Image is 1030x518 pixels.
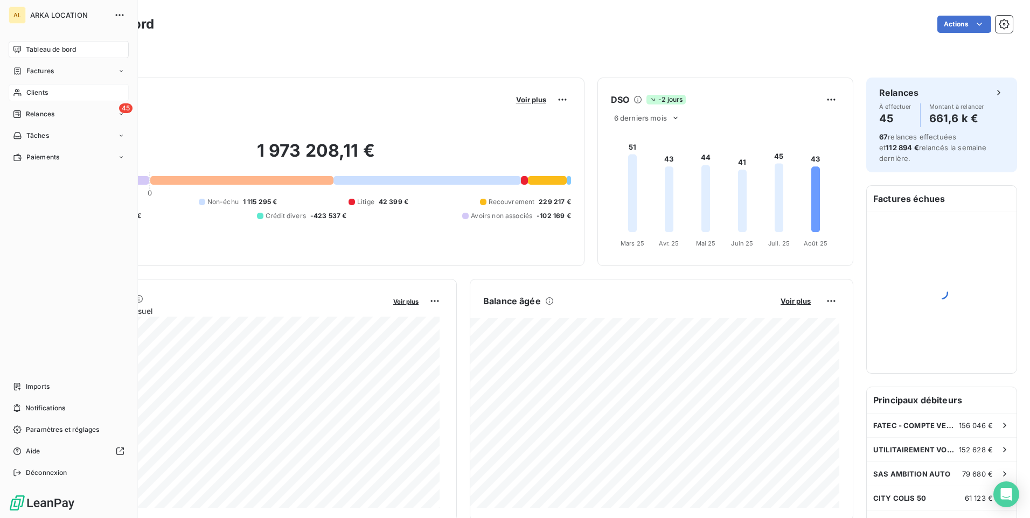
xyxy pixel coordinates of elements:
[26,382,50,391] span: Imports
[30,11,108,19] span: ARKA LOCATION
[9,494,75,512] img: Logo LeanPay
[929,110,984,127] h4: 661,6 k €
[614,114,667,122] span: 6 derniers mois
[26,446,40,456] span: Aide
[26,109,54,119] span: Relances
[516,95,546,104] span: Voir plus
[513,95,549,104] button: Voir plus
[9,62,129,80] a: Factures
[646,95,686,104] span: -2 jours
[207,197,239,207] span: Non-échu
[390,296,422,306] button: Voir plus
[26,66,54,76] span: Factures
[243,197,277,207] span: 1 115 295 €
[489,197,535,207] span: Recouvrement
[879,132,888,141] span: 67
[879,103,911,110] span: À effectuer
[621,240,644,247] tspan: Mars 25
[148,188,152,197] span: 0
[266,211,306,221] span: Crédit divers
[695,240,715,247] tspan: Mai 25
[26,152,59,162] span: Paiements
[9,149,129,166] a: Paiements
[483,295,541,307] h6: Balance âgée
[993,481,1019,507] div: Open Intercom Messenger
[379,197,408,207] span: 42 399 €
[879,110,911,127] h4: 45
[929,103,984,110] span: Montant à relancer
[9,443,129,460] a: Aide
[867,186,1017,212] h6: Factures échues
[959,421,993,430] span: 156 046 €
[537,211,571,221] span: -102 169 €
[26,468,67,478] span: Déconnexion
[965,494,993,502] span: 61 123 €
[26,88,48,97] span: Clients
[867,387,1017,413] h6: Principaux débiteurs
[61,305,386,317] span: Chiffre d'affaires mensuel
[393,298,419,305] span: Voir plus
[777,296,814,306] button: Voir plus
[471,211,532,221] span: Avoirs non associés
[119,103,133,113] span: 45
[9,6,26,24] div: AL
[804,240,827,247] tspan: Août 25
[879,86,918,99] h6: Relances
[25,403,65,413] span: Notifications
[768,240,790,247] tspan: Juil. 25
[873,470,951,478] span: SAS AMBITION AUTO
[9,127,129,144] a: Tâches
[886,143,918,152] span: 112 894 €
[9,84,129,101] a: Clients
[611,93,629,106] h6: DSO
[357,197,374,207] span: Litige
[659,240,679,247] tspan: Avr. 25
[9,421,129,438] a: Paramètres et réglages
[962,470,993,478] span: 79 680 €
[731,240,753,247] tspan: Juin 25
[781,297,811,305] span: Voir plus
[959,445,993,454] span: 152 628 €
[9,378,129,395] a: Imports
[9,106,129,123] a: 45Relances
[26,131,49,141] span: Tâches
[873,421,959,430] span: FATEC - COMPTE VEHIPOSTE
[873,445,959,454] span: UTILITAIREMENT VOTRE SARL
[61,140,571,172] h2: 1 973 208,11 €
[26,45,76,54] span: Tableau de bord
[873,494,926,502] span: CITY COLIS 50
[879,132,987,163] span: relances effectuées et relancés la semaine dernière.
[310,211,347,221] span: -423 537 €
[26,425,99,435] span: Paramètres et réglages
[9,41,129,58] a: Tableau de bord
[539,197,570,207] span: 229 217 €
[937,16,991,33] button: Actions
